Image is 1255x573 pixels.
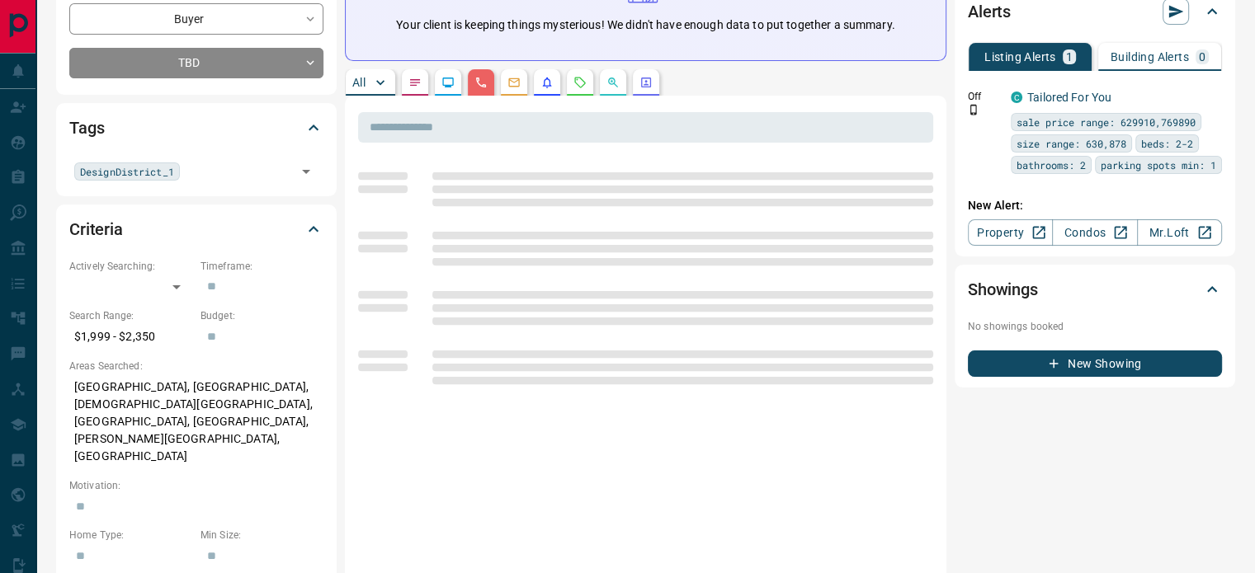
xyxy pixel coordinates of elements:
[1066,51,1073,63] p: 1
[968,219,1053,246] a: Property
[968,104,979,115] svg: Push Notification Only
[69,115,104,141] h2: Tags
[69,216,123,242] h2: Criteria
[968,197,1222,214] p: New Alert:
[201,259,323,274] p: Timeframe:
[1101,157,1216,173] span: parking spots min: 1
[1141,135,1193,152] span: beds: 2-2
[396,16,894,34] p: Your client is keeping things mysterious! We didn't have enough data to put together a summary.
[474,76,488,89] svg: Calls
[1111,51,1189,63] p: Building Alerts
[507,76,521,89] svg: Emails
[80,163,174,180] span: DesignDistrict_1
[1052,219,1137,246] a: Condos
[968,319,1222,334] p: No showings booked
[1017,114,1196,130] span: sale price range: 629910,769890
[69,359,323,373] p: Areas Searched:
[69,373,323,470] p: [GEOGRAPHIC_DATA], [GEOGRAPHIC_DATA], [DEMOGRAPHIC_DATA][GEOGRAPHIC_DATA], [GEOGRAPHIC_DATA], [GE...
[295,160,318,183] button: Open
[69,323,192,350] p: $1,999 - $2,350
[69,108,323,148] div: Tags
[1199,51,1205,63] p: 0
[573,76,587,89] svg: Requests
[69,308,192,323] p: Search Range:
[69,528,192,542] p: Home Type:
[968,89,1001,104] p: Off
[69,209,323,249] div: Criteria
[606,76,620,89] svg: Opportunities
[984,51,1056,63] p: Listing Alerts
[540,76,554,89] svg: Listing Alerts
[201,528,323,542] p: Min Size:
[69,3,323,34] div: Buyer
[1011,92,1022,103] div: condos.ca
[1017,135,1126,152] span: size range: 630,878
[639,76,653,89] svg: Agent Actions
[968,276,1038,303] h2: Showings
[201,308,323,323] p: Budget:
[69,478,323,493] p: Motivation:
[408,76,422,89] svg: Notes
[968,350,1222,377] button: New Showing
[1017,157,1086,173] span: bathrooms: 2
[1137,219,1222,246] a: Mr.Loft
[441,76,455,89] svg: Lead Browsing Activity
[69,48,323,78] div: TBD
[968,270,1222,309] div: Showings
[1027,91,1111,104] a: Tailored For You
[69,259,192,274] p: Actively Searching:
[352,77,366,88] p: All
